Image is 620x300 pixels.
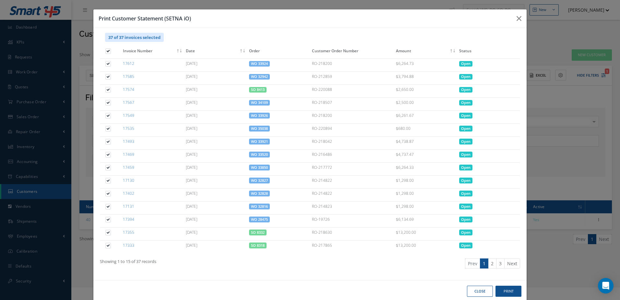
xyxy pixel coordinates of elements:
a: SO 8413 [251,87,265,92]
div: Open Intercom Messenger [598,278,614,294]
td: $1,298.00 [394,201,457,214]
td: [DATE] [184,98,247,111]
span: Open [459,165,472,170]
span: RO-214822 [312,191,332,196]
span: Open [459,74,472,80]
span: Open [459,126,472,131]
td: $4,738.87 [394,137,457,150]
a: 17131 [123,204,134,209]
td: $1,298.00 [394,175,457,188]
a: 17535 [123,126,134,131]
a: 17130 [123,178,134,183]
span: Customer Order Number [312,48,358,54]
td: [DATE] [184,188,247,201]
span: Status [459,48,471,54]
a: 17612 [123,61,134,66]
td: [DATE] [184,227,247,240]
span: Open [459,139,472,144]
a: WO 32827 [251,178,268,183]
span: RO-218200 [312,61,332,66]
a: WO 33850 [251,165,268,170]
span: RO-220894 [312,126,332,131]
span: Order [249,48,260,54]
button: Print [495,286,521,297]
td: $4,737.47 [394,150,457,163]
a: WO 34109 [251,100,268,105]
span: Open [459,113,472,119]
td: [DATE] [184,124,247,137]
button: Close [467,286,493,297]
a: 17402 [123,191,134,196]
a: 17567 [123,100,134,105]
span: RO-218630 [312,230,332,235]
h3: Print Customer Statement (SETNA iO) [99,15,511,22]
span: Open [459,191,472,196]
a: Next [504,258,520,269]
td: [DATE] [184,137,247,150]
span: Open [459,152,472,157]
td: $6,134.69 [394,214,457,227]
td: $6,264.73 [394,59,457,72]
span: Open [459,61,472,67]
span: RO-217772 [312,165,332,170]
a: WO 32816 [251,204,268,209]
a: 2 [488,258,496,269]
span: Open [459,204,472,209]
a: WO 33926 [251,113,268,118]
td: [DATE] [184,85,247,98]
span: Open [459,87,472,93]
span: Date [186,48,195,54]
div: Showing 1 to 15 of 37 records [95,258,310,274]
span: RO-218200 [312,113,332,118]
a: WO 35038 [251,126,268,131]
td: $3,794.88 [394,72,457,85]
td: [DATE] [184,150,247,163]
td: [DATE] [184,201,247,214]
a: 17469 [123,152,134,157]
span: Open [459,217,472,222]
a: WO 32942 [251,74,268,79]
td: $6,264.33 [394,162,457,175]
span: 37 of 37 invoices selected [105,33,164,42]
span: RO-216486 [312,152,332,157]
span: Open [459,100,472,106]
td: $1,298.00 [394,188,457,201]
span: Open [459,178,472,183]
a: WO 33520 [251,152,268,157]
span: Open [459,243,472,248]
a: 17394 [123,217,134,222]
span: RO-19726 [312,217,330,222]
a: 17574 [123,87,134,92]
span: RO-218507 [312,100,332,105]
td: [DATE] [184,111,247,124]
span: RO-212859 [312,74,332,79]
a: SO 8318 [251,243,265,248]
span: Amount [396,48,411,54]
span: RO-220088 [312,87,332,92]
span: Open [459,230,472,235]
td: [DATE] [184,162,247,175]
td: $13,200.00 [394,227,457,240]
span: RO-218042 [312,139,332,144]
a: WO 32828 [251,191,268,196]
span: RO-214823 [312,204,332,209]
a: 17355 [123,230,134,235]
td: $2,650.00 [394,85,457,98]
a: 17333 [123,243,134,248]
a: 17549 [123,113,134,118]
a: 17459 [123,165,134,170]
a: 17493 [123,139,134,144]
td: $2,500.00 [394,98,457,111]
td: [DATE] [184,240,247,253]
a: 3 [496,258,505,269]
td: $680.00 [394,124,457,137]
td: $6,261.67 [394,111,457,124]
a: WO 33924 [251,61,268,66]
a: WO 33921 [251,139,268,144]
td: [DATE] [184,72,247,85]
span: RO-217865 [312,243,332,248]
td: $13,200.00 [394,240,457,253]
td: [DATE] [184,214,247,227]
a: SO 8332 [251,230,265,235]
a: 1 [480,258,488,269]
